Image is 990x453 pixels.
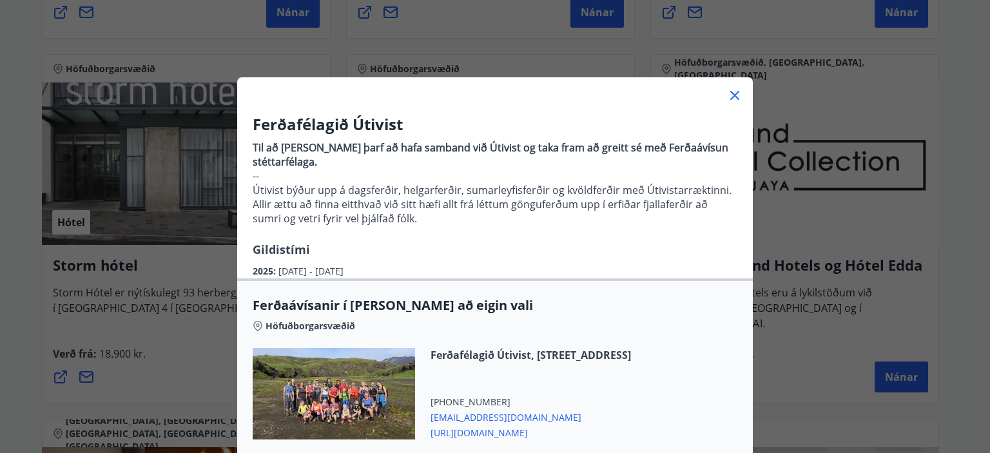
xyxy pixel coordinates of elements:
p: Útivist býður upp á dagsferðir, helgarferðir, sumarleyfisferðir og kvöldferðir með Útivistarrækti... [253,183,737,226]
span: Ferðaávísanir í [PERSON_NAME] að eigin vali [253,296,737,314]
span: Ferðafélagið Útivist, [STREET_ADDRESS] [431,348,631,362]
p: -- [253,169,737,183]
span: 2025 : [253,265,278,277]
h3: Ferðafélagið Útivist [253,113,737,135]
span: [EMAIL_ADDRESS][DOMAIN_NAME] [431,409,631,424]
span: [DATE] - [DATE] [278,265,344,277]
span: Höfuðborgarsvæðið [266,320,355,333]
span: Gildistími [253,242,310,257]
span: [PHONE_NUMBER] [431,396,631,409]
span: [URL][DOMAIN_NAME] [431,424,631,439]
strong: Til að [PERSON_NAME] þarf að hafa samband við Útivist og taka fram að greitt sé með Ferðaávísun s... [253,140,728,169]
